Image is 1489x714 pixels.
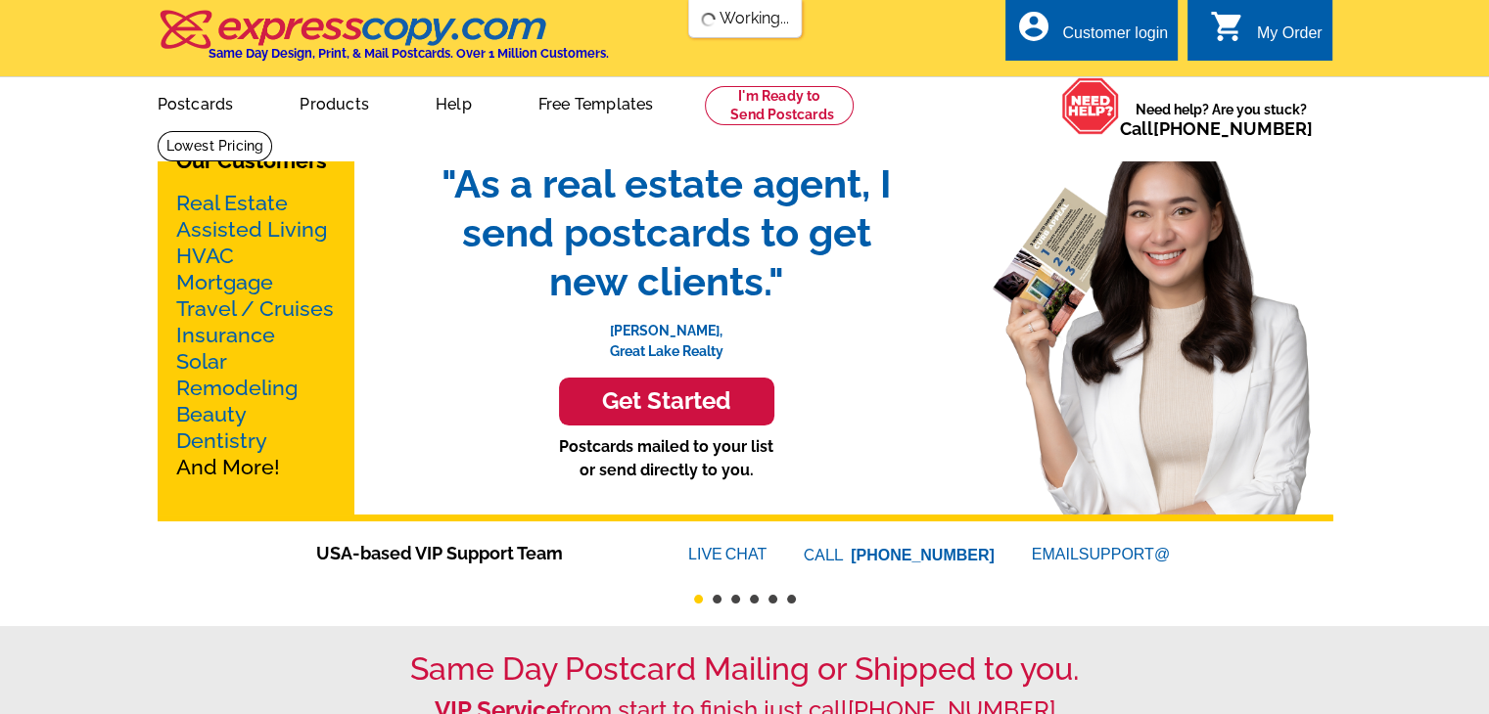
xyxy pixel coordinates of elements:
[1257,24,1323,52] div: My Order
[176,296,334,321] a: Travel / Cruises
[750,595,759,603] button: 4 of 6
[507,79,685,125] a: Free Templates
[176,244,234,268] a: HVAC
[1120,118,1313,139] span: Call
[176,191,288,215] a: Real Estate
[700,12,716,27] img: loading...
[1062,24,1168,52] div: Customer login
[158,23,609,61] a: Same Day Design, Print, & Mail Postcards. Over 1 Million Customers.
[176,190,335,480] p: And More!
[1153,118,1313,139] a: [PHONE_NUMBER]
[1015,22,1168,46] a: account_circle Customer login
[176,323,275,347] a: Insurance
[731,595,740,603] button: 3 of 6
[768,595,777,603] button: 5 of 6
[404,79,503,125] a: Help
[688,543,725,566] font: LIVE
[1061,77,1120,135] img: help
[688,546,767,562] a: LIVECHAT
[176,402,247,426] a: Beauty
[694,595,703,603] button: 1 of 6
[316,540,629,566] span: USA-based VIP Support Team
[1015,9,1050,44] i: account_circle
[158,650,1332,688] h1: Same Day Postcard Mailing or Shipped to you.
[422,306,911,362] p: [PERSON_NAME], Great Lake Realty
[1032,546,1173,562] a: EMAILSUPPORT@
[209,46,609,61] h4: Same Day Design, Print, & Mail Postcards. Over 1 Million Customers.
[787,595,796,603] button: 6 of 6
[583,387,750,416] h3: Get Started
[1079,543,1173,566] font: SUPPORT@
[1210,22,1323,46] a: shopping_cart My Order
[422,159,911,306] span: "As a real estate agent, I send postcards to get new clients."
[268,79,400,125] a: Products
[176,349,227,374] a: Solar
[176,376,298,400] a: Remodeling
[126,79,265,125] a: Postcards
[176,217,327,242] a: Assisted Living
[176,428,267,453] a: Dentistry
[1210,9,1245,44] i: shopping_cart
[1120,100,1323,139] span: Need help? Are you stuck?
[422,378,911,425] a: Get Started
[176,270,273,294] a: Mortgage
[422,435,911,482] p: Postcards mailed to your list or send directly to you.
[804,544,846,567] font: CALL
[851,547,995,563] a: [PHONE_NUMBER]
[713,595,721,603] button: 2 of 6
